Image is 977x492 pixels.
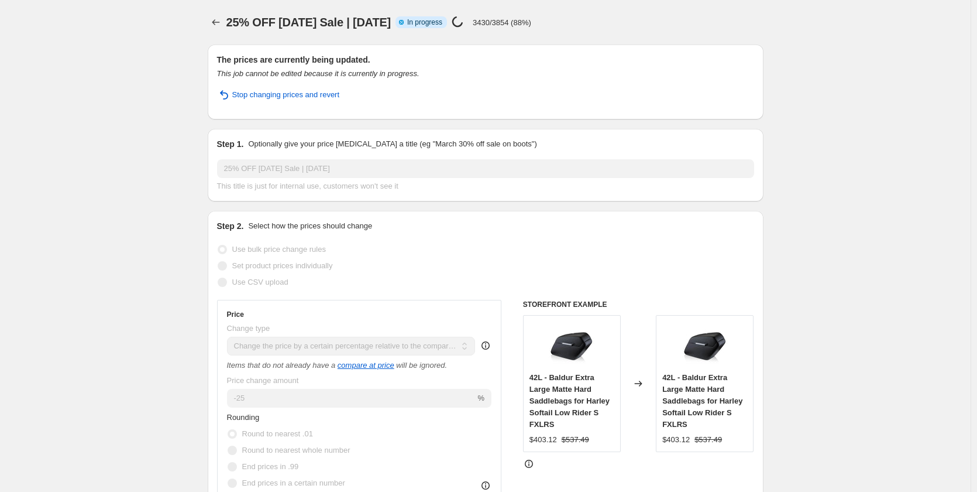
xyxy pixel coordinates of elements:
span: 25% OFF [DATE] Sale | [DATE] [226,16,391,29]
i: will be ignored. [396,361,447,370]
div: $403.12 [529,434,557,446]
span: Price change amount [227,376,299,385]
span: End prices in a certain number [242,479,345,487]
span: Stop changing prices and revert [232,89,340,101]
strike: $537.49 [562,434,589,446]
div: $403.12 [662,434,690,446]
button: Stop changing prices and revert [210,86,347,104]
button: compare at price [338,361,394,370]
img: viking-baldur-extra-large-matte-hard-saddlebags-for-harley-softail-low-rider-s-fxlrs-Hero-Image_8... [682,322,728,368]
span: Set product prices individually [232,261,333,270]
span: This title is just for internal use, customers won't see it [217,182,398,190]
span: 42L - Baldur Extra Large Matte Hard Saddlebags for Harley Softail Low Rider S FXLRS [529,373,610,429]
h6: STOREFRONT EXAMPLE [523,300,754,309]
span: Use bulk price change rules [232,245,326,254]
div: help [480,340,491,351]
h2: The prices are currently being updated. [217,54,754,66]
span: End prices in .99 [242,462,299,471]
span: In progress [407,18,442,27]
input: 30% off holiday sale [217,159,754,178]
h2: Step 1. [217,138,244,150]
input: -20 [227,389,476,408]
span: Change type [227,324,270,333]
i: Items that do not already have a [227,361,336,370]
h2: Step 2. [217,220,244,232]
h3: Price [227,310,244,319]
span: Rounding [227,413,260,422]
img: viking-baldur-extra-large-matte-hard-saddlebags-for-harley-softail-low-rider-s-fxlrs-Hero-Image_8... [548,322,595,368]
p: Optionally give your price [MEDICAL_DATA] a title (eg "March 30% off sale on boots") [248,138,536,150]
span: % [477,394,484,402]
span: Round to nearest .01 [242,429,313,438]
p: 3430/3854 (88%) [473,18,531,27]
p: Select how the prices should change [248,220,372,232]
span: Round to nearest whole number [242,446,350,455]
span: 42L - Baldur Extra Large Matte Hard Saddlebags for Harley Softail Low Rider S FXLRS [662,373,742,429]
strike: $537.49 [694,434,722,446]
button: Price change jobs [208,14,224,30]
i: This job cannot be edited because it is currently in progress. [217,69,419,78]
span: Use CSV upload [232,278,288,286]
